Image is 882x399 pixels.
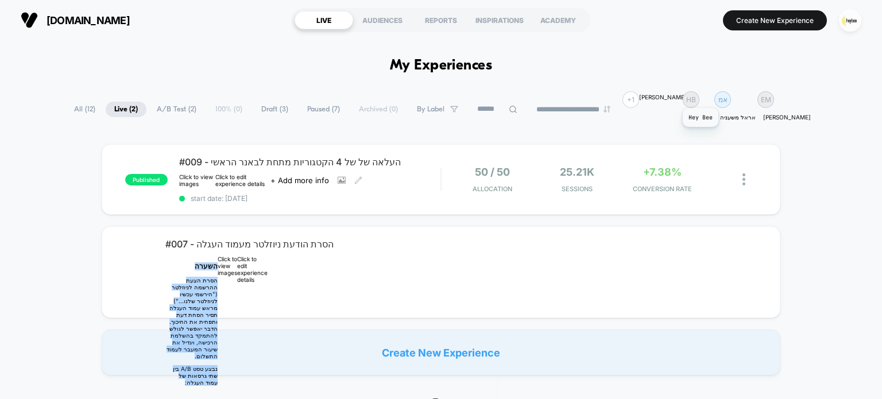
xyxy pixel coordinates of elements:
[639,91,687,103] div: [PERSON_NAME]
[622,91,639,108] div: + 1
[417,105,444,114] span: By Label
[195,262,218,270] strong: השערה
[560,166,594,178] span: 25.21k
[390,57,493,74] h1: My Experiences
[65,102,104,117] span: All ( 12 )
[21,11,38,29] img: Visually logo
[763,114,811,121] p: [PERSON_NAME]
[47,14,130,26] span: [DOMAIN_NAME]
[167,277,218,359] span: הסרת הצעת ההרשמה לניוזלטר ("הירשמי עכשיו לניוזלטר שלנו...") מראש עמוד העגלה תסיר הסחת דעת ותפחית ...
[173,365,218,386] span: נבצע טסט A/B בין שתי גרסאות של עמוד העגלה:
[718,95,728,104] p: אמ
[622,185,702,193] span: CONVERSION RATE
[102,330,781,375] div: Create New Experience
[742,173,745,185] img: close
[253,102,297,117] span: Draft ( 3 )
[686,95,696,104] p: HB
[537,185,617,193] span: Sessions
[475,166,510,178] span: 50 / 50
[179,173,216,187] div: Click to view images
[720,114,756,121] p: אראל משעניה
[473,185,512,193] span: Allocation
[270,176,329,185] span: + Add more info
[125,174,168,185] span: published
[470,11,529,29] div: INSPIRATIONS
[179,194,441,203] span: start date: [DATE]
[723,10,827,30] button: Create New Experience
[179,156,441,168] span: #009 - העלאה של של 4 הקטגוריות מתחת לבאנר הראשי
[353,11,412,29] div: AUDIENCES
[688,114,713,121] p: Hey Bee
[215,173,270,187] div: Click to edit experience details
[165,238,497,250] span: #007 - הסרת הודעת ניוזלטר מעמוד העגלה
[835,9,865,32] button: ppic
[761,95,771,104] p: EM
[604,106,610,113] img: end
[295,11,353,29] div: LIVE
[17,11,133,29] button: [DOMAIN_NAME]
[299,102,349,117] span: Paused ( 7 )
[148,102,205,117] span: A/B Test ( 2 )
[529,11,587,29] div: ACADEMY
[412,11,470,29] div: REPORTS
[839,9,861,32] img: ppic
[106,102,146,117] span: Live ( 2 )
[643,166,682,178] span: +7.38%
